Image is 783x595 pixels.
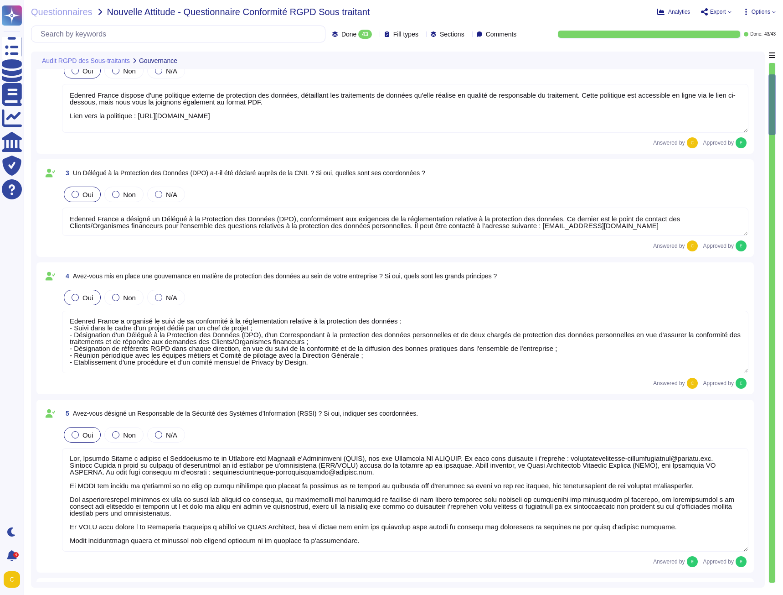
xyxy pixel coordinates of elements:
img: user [687,137,698,148]
span: Non [123,431,136,439]
span: Oui [82,294,93,302]
span: Answered by [653,381,685,386]
div: 4 [13,552,19,558]
span: Sections [440,31,464,37]
textarea: Edenred France a organisé le suivi de sa conformité à la réglementation relative à la protection ... [62,311,748,373]
span: Oui [82,191,93,198]
img: user [736,137,747,148]
textarea: Lor, Ipsumdo Sitame c adipisc el Seddoeiusmo te in Utlabore etd Magnaali e'Adminimveni (QUIS), no... [62,448,748,552]
span: N/A [166,191,177,198]
span: Answered by [653,559,685,564]
img: user [736,556,747,567]
span: Avez-vous désigné un Responsable de la Sécurité des Systèmes d'Information (RSSI) ? Si oui, indiq... [73,410,418,417]
span: N/A [166,431,177,439]
span: Fill types [393,31,418,37]
span: Approved by [703,381,734,386]
img: user [687,240,698,251]
span: Answered by [653,243,685,249]
span: Audit RGPD des Sous-traitants [42,57,130,64]
textarea: Edenred France dispose d'une politique externe de protection des données, détaillant les traiteme... [62,84,748,133]
span: Answered by [653,140,685,146]
textarea: Edenred France a désigné un Délégué à la Protection des Données (DPO), conformément aux exigences... [62,208,748,236]
img: user [736,240,747,251]
span: Questionnaires [31,7,93,16]
span: Nouvelle Attitude - Questionnaire Conformité RGPD Sous traitant [107,7,370,16]
span: Comments [486,31,517,37]
span: Non [123,191,136,198]
img: user [687,556,698,567]
span: Done [341,31,356,37]
img: user [4,571,20,588]
span: N/A [166,67,177,75]
button: user [2,569,26,590]
input: Search by keywords [36,26,325,42]
span: 4 [62,273,69,279]
span: Approved by [703,559,734,564]
span: N/A [166,294,177,302]
img: user [687,378,698,389]
img: user [736,378,747,389]
span: 5 [62,410,69,417]
button: Analytics [657,8,690,16]
span: Non [123,67,136,75]
span: Un Délégué à la Protection des Données (DPO) a-t-il été déclaré auprès de la CNIL ? Si oui, quell... [73,169,425,177]
span: Approved by [703,140,734,146]
span: 43 / 43 [764,32,776,37]
div: 43 [358,30,371,39]
span: Non [123,294,136,302]
span: Export [710,9,726,15]
span: Approved by [703,243,734,249]
span: Options [752,9,770,15]
span: Analytics [668,9,690,15]
span: Oui [82,431,93,439]
span: 3 [62,170,69,176]
span: Avez-vous mis en place une gouvernance en matière de protection des données au sein de votre entr... [73,272,497,280]
span: Oui [82,67,93,75]
span: Gouvernance [139,57,177,64]
span: Done: [750,32,762,37]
